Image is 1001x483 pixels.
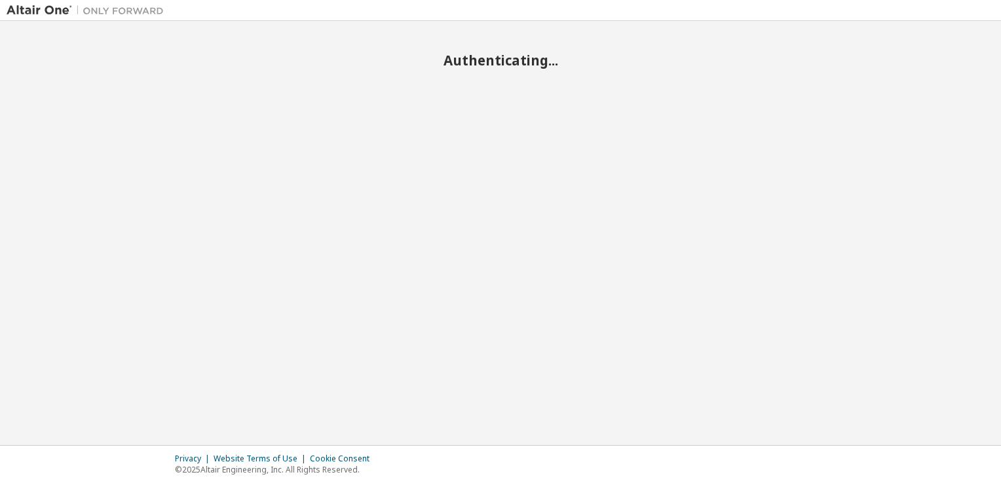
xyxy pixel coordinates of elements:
[7,4,170,17] img: Altair One
[310,454,377,464] div: Cookie Consent
[175,454,214,464] div: Privacy
[175,464,377,475] p: © 2025 Altair Engineering, Inc. All Rights Reserved.
[214,454,310,464] div: Website Terms of Use
[7,52,994,69] h2: Authenticating...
